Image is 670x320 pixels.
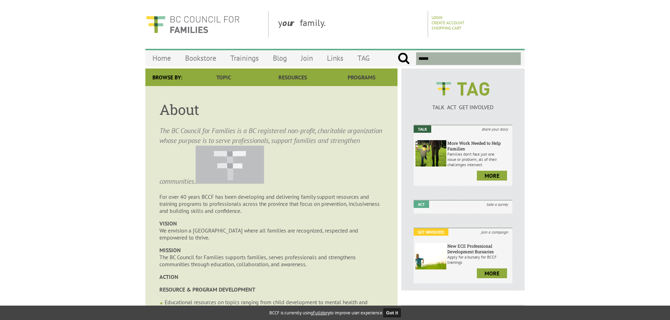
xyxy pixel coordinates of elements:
[159,100,383,119] h1: About
[414,125,431,133] em: Talk
[159,286,255,293] strong: RESOURCE & PROGRAM DEVELOPMENT
[327,68,396,86] a: Programs
[414,104,512,111] p: TALK ACT GET INVOLVED
[159,220,383,241] p: We envision a [GEOGRAPHIC_DATA] where all families are recognized, respected and empowered to thr...
[159,220,177,227] strong: VISION
[159,247,181,254] strong: MISSION
[431,76,494,102] img: BCCF's TAG Logo
[159,193,383,214] p: For over 40 years BCCF has been developing and delivering family support resources and training p...
[282,17,300,28] strong: our
[478,125,512,133] i: share your story
[477,228,512,236] i: join a campaign
[258,68,327,86] a: Resources
[414,201,429,208] em: Act
[189,68,258,86] a: Topic
[159,273,178,280] strong: ACTION
[350,50,377,66] a: TAG
[432,15,442,20] a: Login
[447,254,511,265] p: Apply for a bursary for BCCF trainings
[159,247,383,268] p: The BC Council for Families supports families, serves professionals and strengthens communities t...
[272,11,428,38] div: y family.
[482,201,512,208] i: take a survey
[414,97,512,111] a: TALK ACT GET INVOLVED
[447,140,511,151] h6: More Work Needed to Help Families
[414,228,448,236] em: Get Involved
[145,68,189,86] div: Browse By:
[266,50,294,66] a: Blog
[432,20,465,25] a: Create Account
[432,25,461,31] a: Shopping Cart
[159,126,383,186] p: The BC Council for Families is a BC registered non-profit, charitable organization whose purpose ...
[165,299,383,313] li: Educational resources on topics ranging from child development to mental health and relationship ...
[313,310,330,316] a: Fullstory
[223,50,266,66] a: Trainings
[294,50,320,66] a: Join
[447,151,511,167] p: Families don’t face just one issue or problem; all of their challenges intersect.
[383,308,401,317] button: Got it
[477,268,507,278] a: more
[145,11,240,38] img: BC Council for FAMILIES
[320,50,350,66] a: Links
[398,52,410,65] input: Submit
[447,243,511,254] h6: New ECE Professional Development Bursaries
[477,171,507,181] a: more
[178,50,223,66] a: Bookstore
[145,50,178,66] a: Home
